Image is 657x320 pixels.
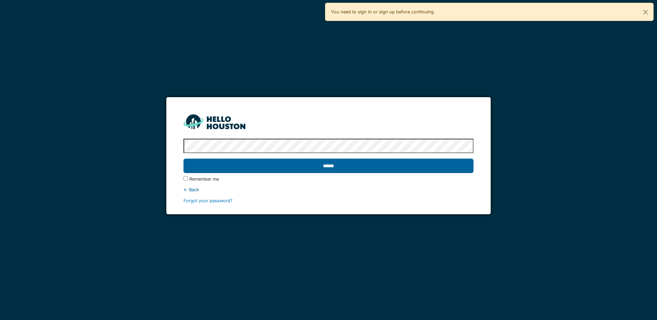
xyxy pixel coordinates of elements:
button: Close [638,3,653,21]
div: ← Back [183,186,473,193]
label: Remember me [189,176,219,182]
div: You need to sign in or sign up before continuing. [325,3,654,21]
img: HH_line-BYnF2_Hg.png [183,114,245,129]
a: Forgot your password? [183,198,233,203]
